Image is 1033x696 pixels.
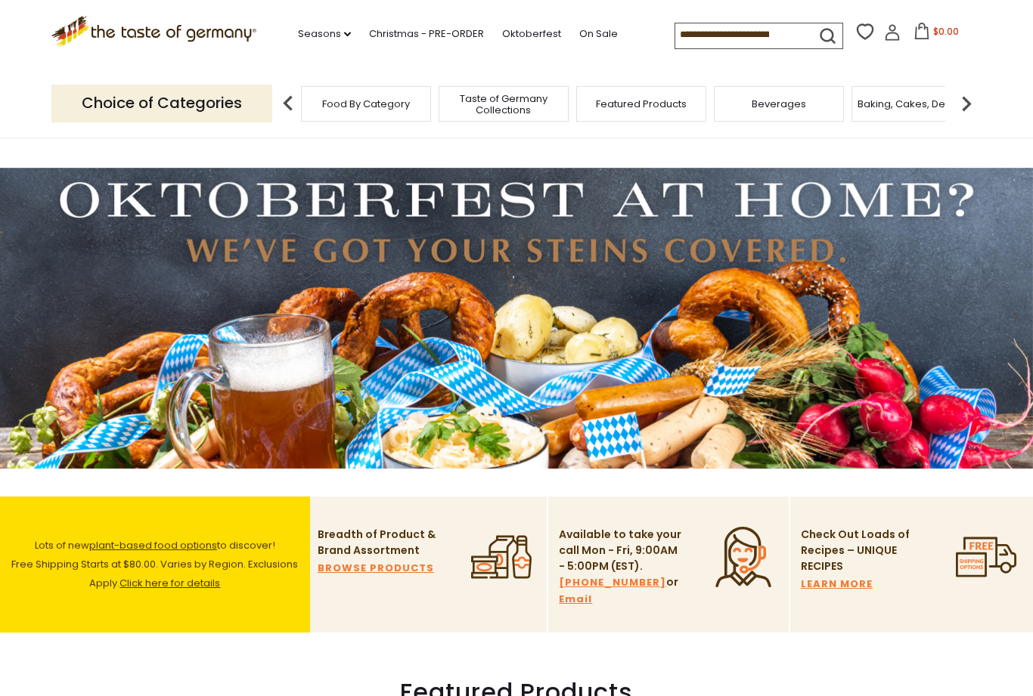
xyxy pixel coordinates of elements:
[801,527,910,574] p: Check Out Loads of Recipes – UNIQUE RECIPES
[933,25,959,38] span: $0.00
[322,98,410,110] a: Food By Category
[273,88,303,119] img: previous arrow
[502,26,561,42] a: Oktoberfest
[801,576,873,592] a: LEARN MORE
[369,26,484,42] a: Christmas - PRE-ORDER
[596,98,687,110] a: Featured Products
[318,560,434,577] a: BROWSE PRODUCTS
[51,85,272,122] p: Choice of Categories
[298,26,351,42] a: Seasons
[858,98,975,110] a: Baking, Cakes, Desserts
[119,576,220,590] a: Click here for details
[11,538,298,590] span: Lots of new to discover! Free Shipping Starts at $80.00. Varies by Region. Exclusions Apply.
[443,93,564,116] a: Taste of Germany Collections
[89,538,217,552] a: plant-based food options
[559,591,592,608] a: Email
[904,23,968,45] button: $0.00
[559,574,666,591] a: [PHONE_NUMBER]
[579,26,618,42] a: On Sale
[752,98,806,110] a: Beverages
[559,527,684,608] p: Available to take your call Mon - Fri, 9:00AM - 5:00PM (EST). or
[951,88,982,119] img: next arrow
[318,527,442,558] p: Breadth of Product & Brand Assortment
